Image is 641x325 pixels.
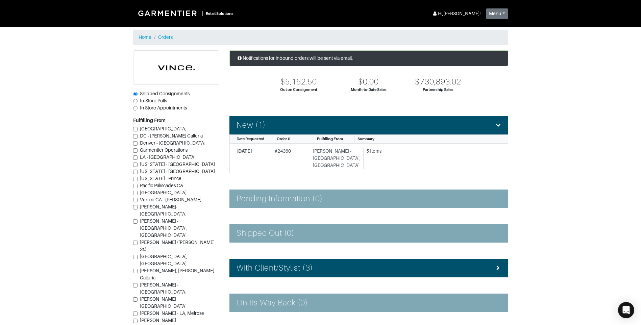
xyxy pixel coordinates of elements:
input: [PERSON_NAME][GEOGRAPHIC_DATA] [133,297,138,302]
span: Denver - [GEOGRAPHIC_DATA] [140,140,205,146]
input: In-Store Pulls [133,99,138,103]
div: $0.00 [358,77,379,87]
h4: Shipped Out (0) [237,228,295,238]
input: Shipped Consignments [133,92,138,96]
img: Garmentier [134,7,202,20]
button: Menu [486,8,508,19]
input: [PERSON_NAME]-[GEOGRAPHIC_DATA] [133,205,138,209]
span: Shipped Consignments [140,91,190,96]
img: cyAkLTq7csKWtL9WARqkkVaF.png [133,51,219,84]
span: [US_STATE] - [GEOGRAPHIC_DATA] [140,169,215,174]
span: [PERSON_NAME], [PERSON_NAME] Galleria [140,268,214,280]
span: [GEOGRAPHIC_DATA], [GEOGRAPHIC_DATA] [140,254,188,266]
div: $730,893.02 [415,77,461,87]
span: [GEOGRAPHIC_DATA] [140,190,187,195]
span: [DATE] [237,148,252,154]
input: Garmentier Operations [133,148,138,153]
span: Date Requested [237,137,264,141]
span: [PERSON_NAME] - [GEOGRAPHIC_DATA], [GEOGRAPHIC_DATA] [140,218,188,238]
div: | [202,10,203,17]
h4: Pending Information (0) [237,194,323,204]
div: Out on Consignment [280,87,317,93]
span: In Store Appointments [140,105,187,110]
a: Home [139,34,151,40]
span: In-Store Pulls [140,98,167,103]
input: [PERSON_NAME], [PERSON_NAME] Galleria [133,269,138,273]
div: 5 Items [366,148,496,155]
a: Orders [158,34,173,40]
input: [US_STATE] - [GEOGRAPHIC_DATA] [133,162,138,167]
span: [PERSON_NAME] - [GEOGRAPHIC_DATA] [140,282,187,295]
span: Venice CA - [PERSON_NAME] [140,197,201,202]
input: [PERSON_NAME] ([PERSON_NAME] St.) [133,241,138,245]
div: Notifications for inbound orders will be sent via email. [229,50,508,66]
input: LA - [GEOGRAPHIC_DATA] [133,155,138,160]
span: Garmentier Operations [140,147,188,153]
input: [GEOGRAPHIC_DATA] [133,191,138,195]
nav: breadcrumb [133,30,508,45]
span: Summary [358,137,374,141]
span: Pacific Paliscades CA [140,183,183,188]
div: Hi, [PERSON_NAME] ! [432,10,480,17]
input: Pacific Paliscades CA [133,184,138,188]
span: [PERSON_NAME] ([PERSON_NAME] St.) [140,240,215,252]
span: [US_STATE] - [GEOGRAPHIC_DATA] [140,161,215,167]
div: $5,152.50 [280,77,317,87]
div: Partnership Sales [423,87,453,93]
h4: New (1) [237,120,266,130]
input: Venice CA - [PERSON_NAME] [133,198,138,202]
div: # 24360 [272,148,307,169]
input: [PERSON_NAME] - [GEOGRAPHIC_DATA] [133,283,138,287]
h4: On Its Way Back (0) [237,298,308,308]
small: Retail Solutions [206,11,233,16]
div: Open Intercom Messenger [618,302,634,318]
span: [US_STATE] - Prince [140,176,181,181]
span: [PERSON_NAME]-[GEOGRAPHIC_DATA] [140,204,187,217]
span: Order # [277,137,290,141]
input: [PERSON_NAME][GEOGRAPHIC_DATA]. [133,319,138,323]
span: [PERSON_NAME] - LA, Melrose [140,310,204,316]
span: Fulfilling From [317,137,343,141]
span: LA - [GEOGRAPHIC_DATA] [140,154,196,160]
div: Month-to-Date Sales [351,87,387,93]
label: Fulfilling From [133,117,166,124]
input: [PERSON_NAME] - LA, Melrose [133,311,138,316]
span: [PERSON_NAME][GEOGRAPHIC_DATA] [140,296,187,309]
div: [PERSON_NAME] - [GEOGRAPHIC_DATA], [GEOGRAPHIC_DATA] [310,148,361,169]
input: In Store Appointments [133,106,138,110]
input: [GEOGRAPHIC_DATA], [GEOGRAPHIC_DATA] [133,255,138,259]
input: [US_STATE] - Prince [133,177,138,181]
input: DC - [PERSON_NAME] Galleria [133,134,138,139]
a: |Retail Solutions [133,5,236,21]
span: [GEOGRAPHIC_DATA] [140,126,187,131]
h4: With Client/Stylist (3) [237,263,313,273]
input: [GEOGRAPHIC_DATA] [133,127,138,131]
input: [US_STATE] - [GEOGRAPHIC_DATA] [133,170,138,174]
input: [PERSON_NAME] - [GEOGRAPHIC_DATA], [GEOGRAPHIC_DATA] [133,219,138,224]
input: Denver - [GEOGRAPHIC_DATA] [133,141,138,146]
span: DC - [PERSON_NAME] Galleria [140,133,203,139]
